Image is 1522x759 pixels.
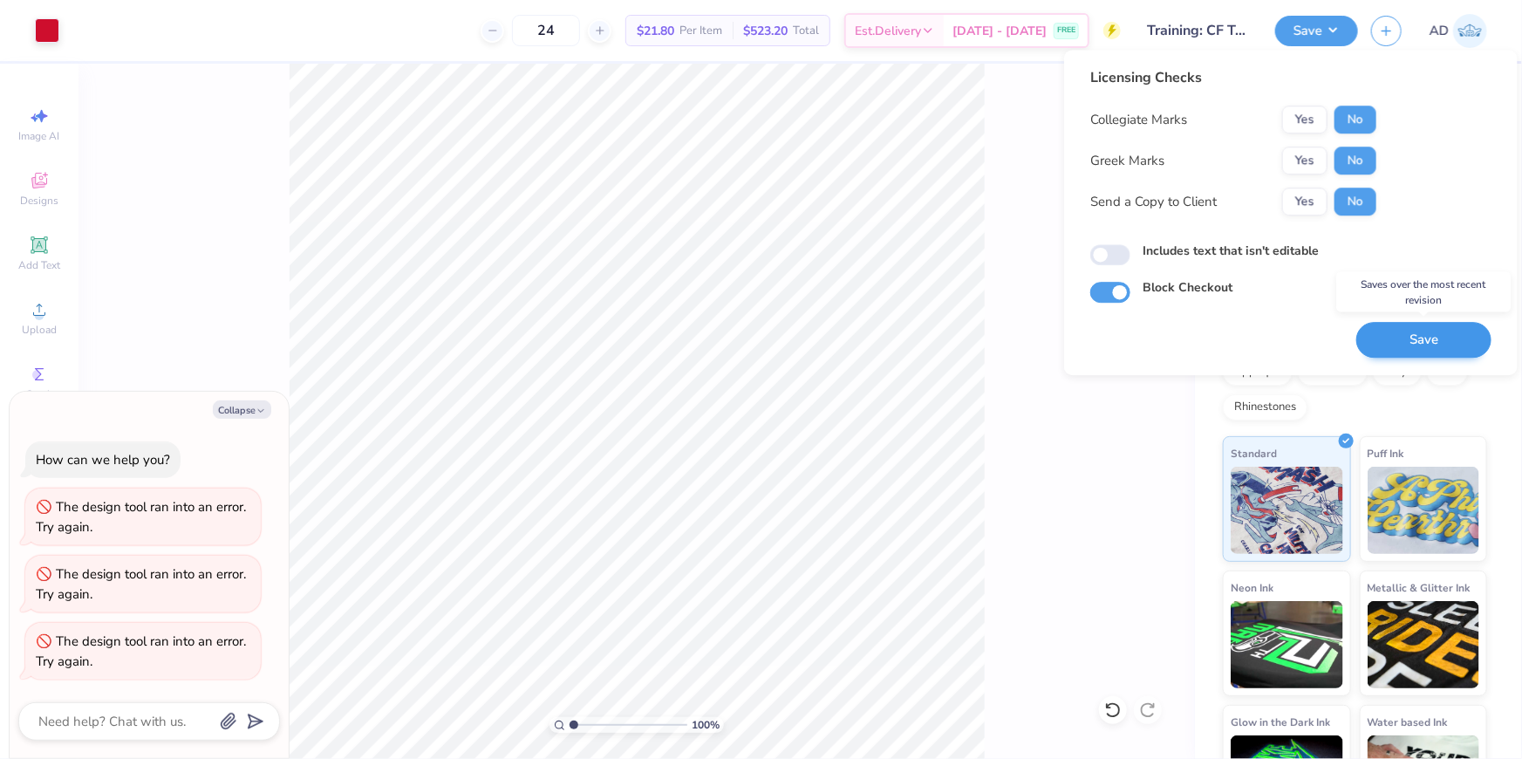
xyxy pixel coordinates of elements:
[26,387,53,401] span: Greek
[1368,713,1448,731] span: Water based Ink
[36,632,246,670] div: The design tool ran into an error. Try again.
[637,22,674,40] span: $21.80
[1368,444,1404,462] span: Puff Ink
[1334,188,1376,215] button: No
[1090,151,1164,171] div: Greek Marks
[1057,24,1075,37] span: FREE
[1453,14,1487,48] img: Aldro Dalugdog
[1223,394,1307,421] div: Rhinestones
[679,22,722,40] span: Per Item
[1090,192,1217,212] div: Send a Copy to Client
[1143,279,1232,297] label: Block Checkout
[1282,106,1327,133] button: Yes
[1231,467,1343,554] img: Standard
[18,258,60,272] span: Add Text
[36,498,246,536] div: The design tool ran into an error. Try again.
[692,717,720,733] span: 100 %
[20,194,58,208] span: Designs
[36,565,246,603] div: The design tool ran into an error. Try again.
[1231,601,1343,688] img: Neon Ink
[1368,601,1480,688] img: Metallic & Glitter Ink
[1282,147,1327,174] button: Yes
[19,129,60,143] span: Image AI
[1134,13,1262,48] input: Untitled Design
[952,22,1047,40] span: [DATE] - [DATE]
[1368,467,1480,554] img: Puff Ink
[1430,21,1449,41] span: AD
[1368,578,1471,597] span: Metallic & Glitter Ink
[512,15,580,46] input: – –
[1231,444,1277,462] span: Standard
[22,323,57,337] span: Upload
[1143,242,1319,260] label: Includes text that isn't editable
[1356,322,1491,358] button: Save
[793,22,819,40] span: Total
[1430,14,1487,48] a: AD
[36,451,170,468] div: How can we help you?
[1231,578,1273,597] span: Neon Ink
[855,22,921,40] span: Est. Delivery
[1336,272,1511,312] div: Saves over the most recent revision
[1334,147,1376,174] button: No
[1275,16,1358,46] button: Save
[743,22,788,40] span: $523.20
[1231,713,1330,731] span: Glow in the Dark Ink
[213,400,271,419] button: Collapse
[1090,67,1376,88] div: Licensing Checks
[1282,188,1327,215] button: Yes
[1334,106,1376,133] button: No
[1090,110,1187,130] div: Collegiate Marks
